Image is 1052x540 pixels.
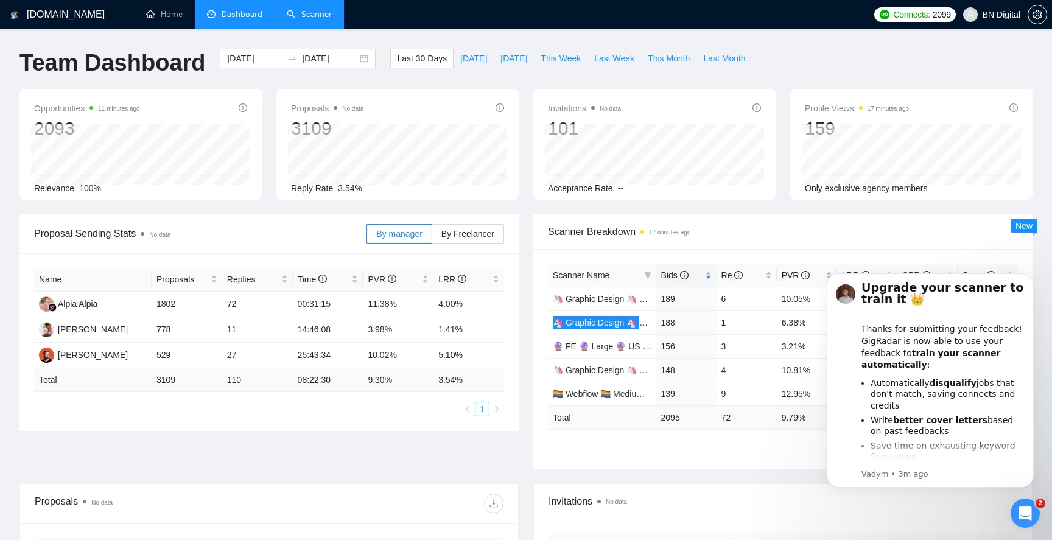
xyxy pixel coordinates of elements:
[656,310,717,334] td: 188
[777,287,837,310] td: 10.05%
[293,343,363,368] td: 25:43:34
[19,49,205,77] h1: Team Dashboard
[152,343,222,368] td: 529
[35,494,269,513] div: Proposals
[752,103,761,112] span: info-circle
[548,405,656,429] td: Total
[489,402,504,416] button: right
[661,270,689,280] span: Bids
[548,183,613,193] span: Acceptance Rate
[484,494,503,513] button: download
[485,499,503,508] span: download
[156,273,208,286] span: Proposals
[34,183,74,193] span: Relevance
[642,266,654,284] span: filter
[782,270,810,280] span: PVR
[287,54,297,63] span: to
[291,183,333,193] span: Reply Rate
[717,358,777,382] td: 4
[34,268,152,292] th: Name
[541,52,581,65] span: This Week
[342,105,363,112] span: No data
[293,317,363,343] td: 14:46:08
[39,298,97,308] a: AAAlpia Alpia
[548,224,1018,239] span: Scanner Breakdown
[880,10,889,19] img: upwork-logo.png
[363,317,433,343] td: 3.98%
[680,271,689,279] span: info-circle
[549,494,1017,509] span: Invitations
[39,348,54,363] img: AO
[496,103,504,112] span: info-circle
[152,317,222,343] td: 778
[644,272,651,279] span: filter
[777,310,837,334] td: 6.38%
[594,52,634,65] span: Last Week
[48,303,57,312] img: gigradar-bm.png
[433,317,504,343] td: 1.41%
[363,343,433,368] td: 10.02%
[933,8,951,21] span: 2099
[805,117,909,140] div: 159
[587,49,641,68] button: Last Week
[717,382,777,405] td: 9
[618,183,623,193] span: --
[91,499,113,506] span: No data
[438,275,466,284] span: LRR
[893,8,930,21] span: Connects:
[98,105,139,112] time: 11 minutes ago
[648,52,690,65] span: This Month
[298,275,327,284] span: Time
[39,349,128,359] a: AO[PERSON_NAME]
[489,402,504,416] li: Next Page
[433,368,504,392] td: 3.54 %
[1011,499,1040,528] iframe: Intercom live chat
[149,231,170,238] span: No data
[39,322,54,337] img: VG
[734,271,743,279] span: info-circle
[656,287,717,310] td: 189
[703,52,745,65] span: Last Month
[10,5,19,25] img: logo
[553,365,707,375] a: 🦄 Graphic Design 🦄 Small 🦄 US Only
[34,117,140,140] div: 2093
[433,343,504,368] td: 5.10%
[338,183,362,193] span: 3.54%
[464,405,471,413] span: left
[146,9,183,19] a: homeHome
[868,105,909,112] time: 17 minutes ago
[390,49,454,68] button: Last 30 Days
[717,310,777,334] td: 1
[475,402,489,416] a: 1
[777,334,837,358] td: 3.21%
[475,402,489,416] li: 1
[553,389,689,399] a: 🏳️‍🌈 Webflow 🏳️‍🌈 Medium 🏳️‍🌈 Non US
[363,292,433,317] td: 11.38%
[454,49,494,68] button: [DATE]
[397,52,447,65] span: Last 30 Days
[227,52,282,65] input: Start date
[805,101,909,116] span: Profile Views
[656,334,717,358] td: 156
[460,52,487,65] span: [DATE]
[1009,103,1018,112] span: info-circle
[641,49,696,68] button: This Month
[1036,499,1045,508] span: 2
[548,117,621,140] div: 101
[441,229,494,239] span: By Freelancer
[777,405,837,429] td: 9.79 %
[1015,221,1033,231] span: New
[460,402,475,416] li: Previous Page
[318,275,327,283] span: info-circle
[376,229,422,239] span: By manager
[548,101,621,116] span: Invitations
[1028,10,1047,19] span: setting
[500,52,527,65] span: [DATE]
[801,271,810,279] span: info-circle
